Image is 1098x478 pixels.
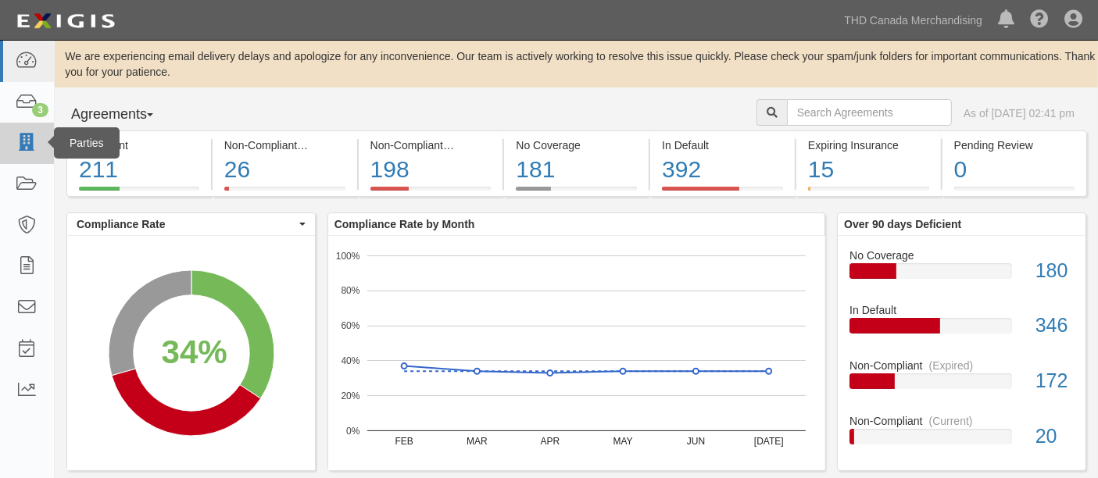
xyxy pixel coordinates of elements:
div: (Expired) [929,358,974,373]
input: Search Agreements [787,99,952,126]
div: No Coverage [516,137,637,153]
div: 211 [79,153,199,187]
a: Non-Compliant(Expired)198 [359,187,503,199]
div: As of [DATE] 02:41 pm [964,105,1075,121]
div: In Default [662,137,783,153]
div: 26 [224,153,345,187]
div: 180 [1024,257,1085,285]
text: 60% [341,320,359,331]
text: 0% [346,425,360,436]
button: Compliance Rate [67,213,315,235]
div: Non-Compliant [838,358,1085,373]
text: MAY [613,436,632,447]
div: 392 [662,153,783,187]
text: 20% [341,391,359,401]
div: 34% [162,329,227,376]
text: [DATE] [754,436,784,447]
text: APR [540,436,560,447]
div: 20 [1024,423,1085,451]
div: Expiring Insurance [808,137,929,153]
text: FEB [395,436,413,447]
a: Expiring Insurance15 [796,187,941,199]
div: Non-Compliant (Expired) [370,137,492,153]
a: No Coverage181 [504,187,649,199]
div: Pending Review [954,137,1075,153]
div: In Default [838,302,1085,318]
text: 40% [341,355,359,366]
div: 15 [808,153,929,187]
svg: A chart. [328,236,825,470]
text: JUN [687,436,705,447]
div: 3 [32,103,48,117]
div: 0 [954,153,1075,187]
div: Non-Compliant [838,413,1085,429]
div: We are experiencing email delivery delays and apologize for any inconvenience. Our team is active... [55,48,1098,80]
a: Non-Compliant(Current)20 [849,413,1074,457]
i: Help Center - Complianz [1030,11,1049,30]
div: Compliant [79,137,199,153]
div: (Current) [303,137,347,153]
div: (Expired) [449,137,494,153]
a: Non-Compliant(Expired)172 [849,358,1074,413]
div: Non-Compliant (Current) [224,137,345,153]
b: Over 90 days Deficient [844,218,961,230]
div: 181 [516,153,637,187]
b: Compliance Rate by Month [334,218,475,230]
a: Non-Compliant(Current)26 [213,187,357,199]
div: Parties [54,127,120,159]
button: Agreements [66,99,184,130]
div: (Current) [929,413,973,429]
div: 172 [1024,367,1085,395]
div: No Coverage [838,248,1085,263]
svg: A chart. [67,236,315,470]
img: logo-5460c22ac91f19d4615b14bd174203de0afe785f0fc80cf4dbbc73dc1793850b.png [12,7,120,35]
div: 198 [370,153,492,187]
a: Compliant211 [66,187,211,199]
a: THD Canada Merchandising [836,5,990,36]
a: Pending Review0 [942,187,1087,199]
div: 346 [1024,312,1085,340]
a: No Coverage180 [849,248,1074,303]
text: 100% [336,250,360,261]
a: In Default346 [849,302,1074,358]
text: 80% [341,285,359,296]
text: MAR [467,436,488,447]
span: Compliance Rate [77,216,295,232]
a: In Default392 [650,187,795,199]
